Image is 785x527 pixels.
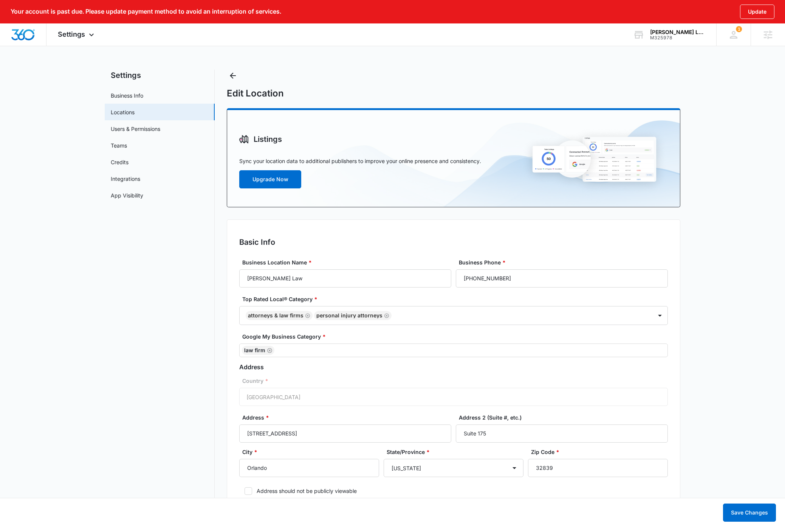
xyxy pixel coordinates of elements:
button: Remove [267,348,272,353]
div: account name [650,29,705,35]
div: Personal Injury Attorneys [316,313,382,318]
label: Country [242,377,671,385]
div: Remove Personal Injury Attorneys [382,313,389,318]
button: Update [740,5,774,19]
div: Attorneys & Law Firms [248,313,303,318]
a: App Visibility [111,191,143,199]
div: Law firm [242,346,274,355]
button: Save Changes [723,504,776,522]
label: Top Rated Local® Category [242,295,671,303]
p: Your account is past due. Please update payment method to avoid an interruption of services. [11,8,281,15]
a: Teams [111,141,127,149]
label: Address 2 (Suite #, etc.) [459,414,671,421]
a: Integrations [111,175,140,183]
label: Address should not be publicly viewable [239,487,668,495]
label: Business Phone [459,258,671,266]
a: Business Info [111,92,143,99]
div: Remove Attorneys & Law Firms [303,313,310,318]
div: notifications count [716,23,751,46]
h2: Basic Info [239,236,668,248]
label: Address [242,414,454,421]
h2: Settings [105,70,215,81]
div: Settings [46,23,107,46]
span: Settings [58,30,85,38]
label: Google My Business Category [242,333,671,340]
label: City [242,448,382,456]
a: Locations [111,108,135,116]
span: 1 [736,26,742,32]
a: Users & Permissions [111,125,160,133]
label: State/Province [387,448,526,456]
button: Upgrade Now [239,170,301,188]
h1: Edit Location [227,88,284,99]
button: Back [227,70,239,82]
p: Sync your location data to additional publishers to improve your online presence and consistency. [239,157,481,165]
label: Business Location Name [242,258,454,266]
a: Credits [111,158,129,166]
div: account id [650,35,705,40]
label: Zip Code [531,448,671,456]
h3: Listings [254,134,282,145]
div: notifications count [736,26,742,32]
h3: Address [239,362,668,372]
